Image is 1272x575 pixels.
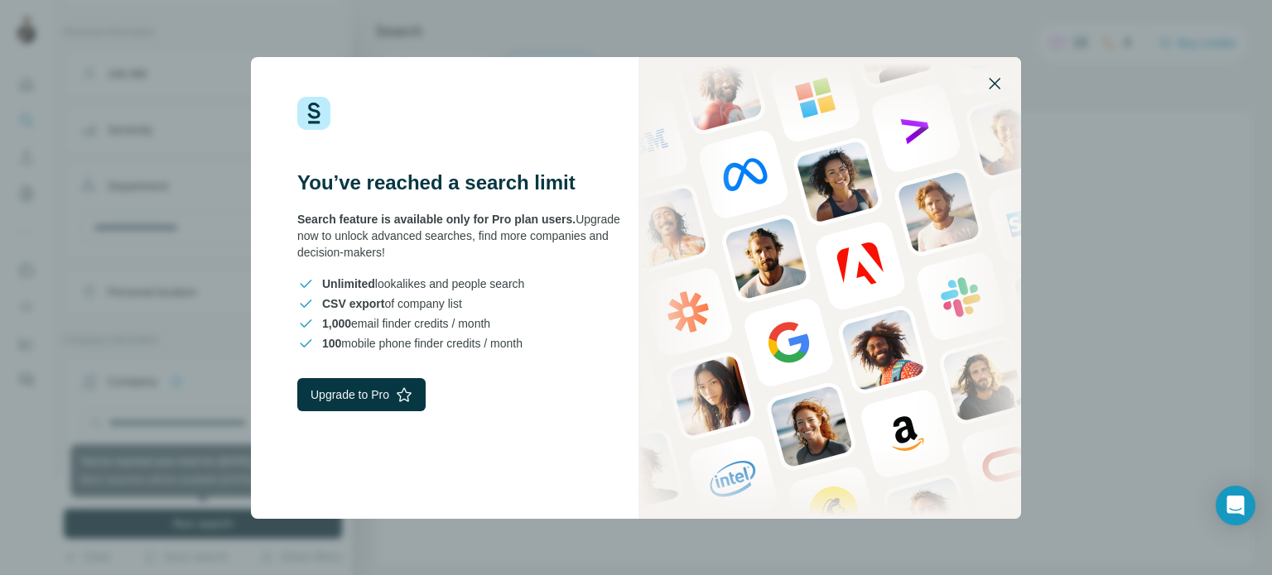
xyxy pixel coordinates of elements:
span: CSV export [322,297,384,310]
img: Surfe Stock Photo - showing people and technologies [638,57,1021,519]
span: Unlimited [322,277,375,290]
span: 1,000 [322,317,351,330]
span: lookalikes and people search [322,276,524,292]
span: email finder credits / month [322,315,490,332]
span: mobile phone finder credits / month [322,335,523,352]
div: Open Intercom Messenger [1216,486,1255,525]
button: Upgrade to Pro [297,378,426,411]
span: 100 [322,337,341,350]
h3: You’ve reached a search limit [297,170,636,196]
span: of company list [322,295,462,312]
span: Search feature is available only for Pro plan users. [297,213,576,226]
img: Surfe Logo [297,97,330,130]
div: Upgrade now to unlock advanced searches, find more companies and decision-makers! [297,211,636,261]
